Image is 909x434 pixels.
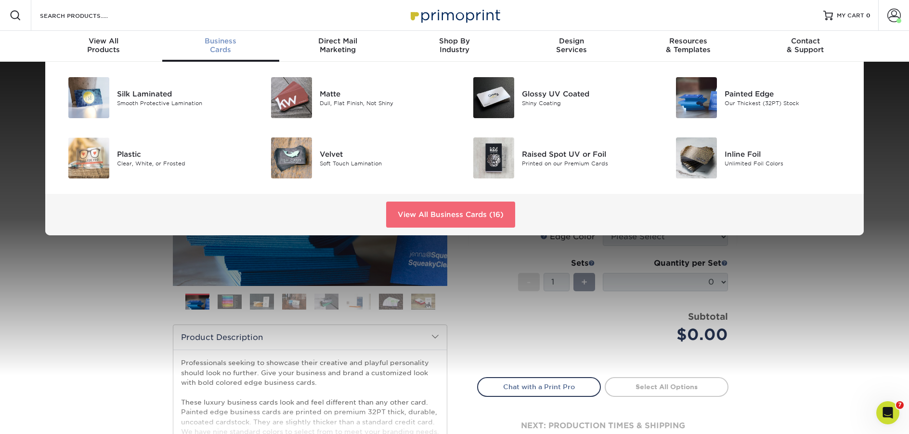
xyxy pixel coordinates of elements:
[279,37,396,45] span: Direct Mail
[396,37,513,45] span: Shop By
[271,77,312,118] img: Matte Business Cards
[725,159,852,167] div: Unlimited Foil Colors
[406,5,503,26] img: Primoprint
[279,37,396,54] div: Marketing
[837,12,864,20] span: MY CART
[320,99,447,107] div: Dull, Flat Finish, Not Shiny
[57,73,245,122] a: Silk Laminated Business Cards Silk Laminated Smooth Protective Lamination
[725,99,852,107] div: Our Thickest (32PT) Stock
[664,134,853,182] a: Inline Foil Business Cards Inline Foil Unlimited Foil Colors
[279,31,396,62] a: Direct MailMarketing
[676,77,717,118] img: Painted Edge Business Cards
[876,401,899,424] iframe: Intercom live chat
[396,37,513,54] div: Industry
[522,149,649,159] div: Raised Spot UV or Foil
[513,37,630,54] div: Services
[320,159,447,167] div: Soft Touch Lamination
[260,134,448,182] a: Velvet Business Cards Velvet Soft Touch Lamination
[45,31,162,62] a: View AllProducts
[462,134,650,182] a: Raised Spot UV or Foil Business Cards Raised Spot UV or Foil Printed on our Premium Cards
[522,159,649,167] div: Printed on our Premium Cards
[513,31,630,62] a: DesignServices
[747,37,864,54] div: & Support
[117,149,245,159] div: Plastic
[68,137,109,178] img: Plastic Business Cards
[473,77,514,118] img: Glossy UV Coated Business Cards
[676,137,717,178] img: Inline Foil Business Cards
[477,377,601,396] a: Chat with a Print Pro
[57,134,245,182] a: Plastic Business Cards Plastic Clear, White, or Frosted
[605,377,728,396] a: Select All Options
[162,31,279,62] a: BusinessCards
[473,137,514,178] img: Raised Spot UV or Foil Business Cards
[725,149,852,159] div: Inline Foil
[117,159,245,167] div: Clear, White, or Frosted
[320,149,447,159] div: Velvet
[45,37,162,54] div: Products
[117,88,245,99] div: Silk Laminated
[522,88,649,99] div: Glossy UV Coated
[162,37,279,45] span: Business
[462,73,650,122] a: Glossy UV Coated Business Cards Glossy UV Coated Shiny Coating
[162,37,279,54] div: Cards
[747,37,864,45] span: Contact
[117,99,245,107] div: Smooth Protective Lamination
[522,99,649,107] div: Shiny Coating
[271,137,312,178] img: Velvet Business Cards
[725,88,852,99] div: Painted Edge
[630,37,747,54] div: & Templates
[664,73,853,122] a: Painted Edge Business Cards Painted Edge Our Thickest (32PT) Stock
[896,401,904,409] span: 7
[68,77,109,118] img: Silk Laminated Business Cards
[513,37,630,45] span: Design
[386,202,515,228] a: View All Business Cards (16)
[260,73,448,122] a: Matte Business Cards Matte Dull, Flat Finish, Not Shiny
[320,88,447,99] div: Matte
[630,31,747,62] a: Resources& Templates
[630,37,747,45] span: Resources
[866,12,870,19] span: 0
[45,37,162,45] span: View All
[747,31,864,62] a: Contact& Support
[39,10,133,21] input: SEARCH PRODUCTS.....
[396,31,513,62] a: Shop ByIndustry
